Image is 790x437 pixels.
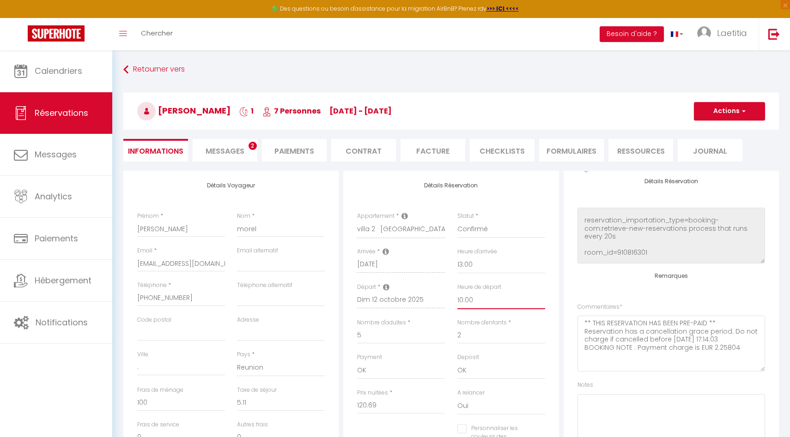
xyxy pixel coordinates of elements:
span: Analytics [35,191,72,202]
span: Réservations [35,107,88,119]
label: Téléphone alternatif [237,281,292,290]
span: Chercher [141,28,173,38]
h4: Détails Réservation [577,178,765,185]
span: Paiements [35,233,78,244]
label: Frais de ménage [137,386,183,395]
label: Nombre d'adultes [357,318,406,327]
span: 7 Personnes [262,106,321,116]
label: Frais de service [137,420,179,429]
span: Notifications [36,317,88,328]
label: Statut [457,212,474,221]
img: ... [697,26,711,40]
li: Ressources [608,139,673,162]
h4: Remarques [577,273,765,279]
label: Prénom [137,212,159,221]
span: 1 [239,106,254,116]
span: Messages [206,146,244,156]
label: A relancer [457,389,485,397]
img: Super Booking [28,25,85,42]
h4: Détails Réservation [357,182,545,189]
li: CHECKLISTS [470,139,535,162]
span: [DATE] - [DATE] [329,106,392,116]
label: Code postal [137,316,171,324]
span: Laetitia [717,27,747,39]
span: 2 [249,142,257,150]
label: Heure de départ [457,283,501,292]
label: Ville [137,350,148,359]
label: Adresse [237,316,259,324]
img: logout [768,28,780,40]
label: Notes [577,381,593,389]
label: Prix nuitées [357,389,388,397]
span: Calendriers [35,65,82,77]
span: [PERSON_NAME] [137,105,231,116]
li: Paiements [262,139,327,162]
label: Départ [357,283,376,292]
li: Journal [678,139,742,162]
a: ... Laetitia [690,18,759,50]
button: Besoin d'aide ? [600,26,664,42]
label: Email alternatif [237,246,278,255]
li: FORMULAIRES [539,139,604,162]
label: Pays [237,350,250,359]
label: Autres frais [237,420,268,429]
label: Deposit [457,353,479,362]
button: Actions [694,102,765,120]
span: Hébergement [35,275,91,286]
label: Téléphone [137,281,167,290]
li: Informations [123,139,188,162]
label: Arrivée [357,247,376,256]
li: Contrat [331,139,396,162]
label: Payment [357,353,382,362]
a: >>> ICI <<<< [486,5,519,12]
a: Retourner vers [123,61,779,78]
h4: Détails Voyageur [137,182,325,189]
label: Nombre d'enfants [457,318,507,327]
label: Commentaires [577,303,622,311]
label: Nom [237,212,250,221]
li: Facture [401,139,465,162]
span: Messages [35,149,77,160]
label: Appartement [357,212,395,221]
a: Page de réservation [577,165,632,173]
label: Email [137,246,152,255]
label: Taxe de séjour [237,386,277,395]
a: Chercher [134,18,180,50]
label: Heure d'arrivée [457,247,497,256]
